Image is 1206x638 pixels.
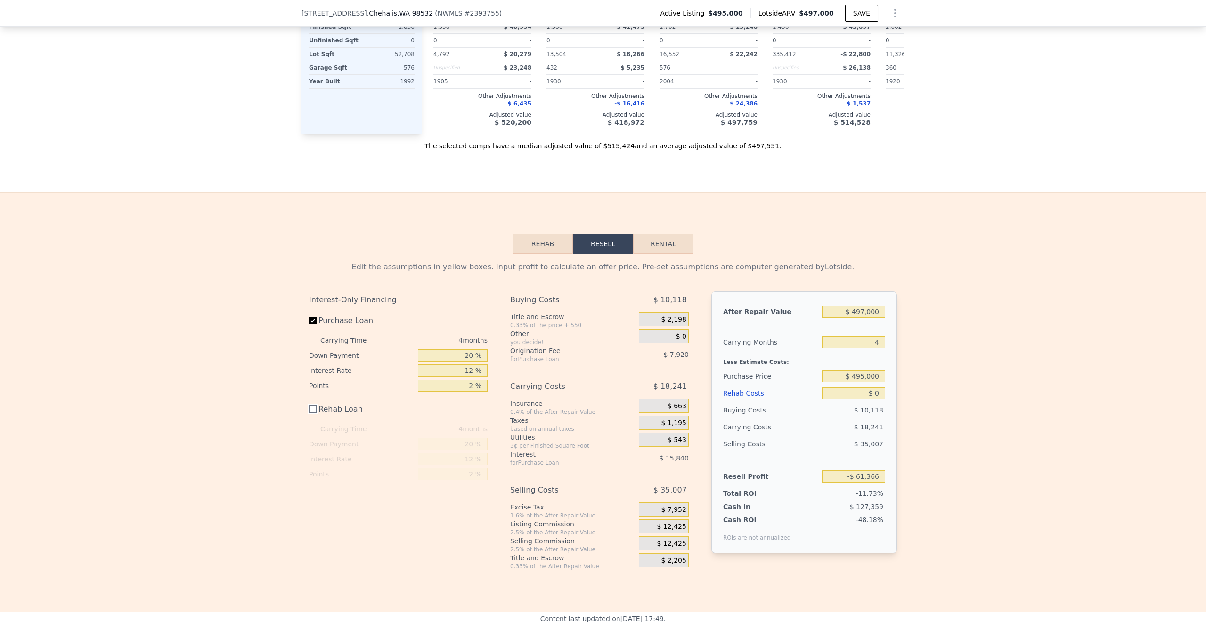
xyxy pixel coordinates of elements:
[633,234,693,254] button: Rental
[510,529,635,536] div: 2.5% of the After Repair Value
[510,322,635,329] div: 0.33% of the price + 550
[309,363,414,378] div: Interest Rate
[723,368,818,385] div: Purchase Price
[504,65,531,71] span: $ 23,248
[660,454,689,462] span: $ 15,840
[886,111,984,119] div: Adjusted Value
[886,4,904,23] button: Show Options
[301,8,367,18] span: [STREET_ADDRESS]
[723,385,818,402] div: Rehab Costs
[510,312,635,322] div: Title and Escrow
[546,37,550,44] span: 0
[723,402,818,419] div: Buying Costs
[661,557,686,565] span: $ 2,205
[309,75,360,88] div: Year Built
[668,402,686,411] span: $ 663
[510,536,635,546] div: Selling Commission
[385,421,488,436] div: 4 months
[510,355,615,363] div: for Purchase Loan
[510,416,635,425] div: Taxes
[546,92,644,100] div: Other Adjustments
[309,48,360,61] div: Lot Sqft
[660,8,708,18] span: Active Listing
[657,523,686,531] span: $ 12,425
[484,34,531,47] div: -
[309,378,414,393] div: Points
[510,450,615,459] div: Interest
[676,332,686,341] span: $ 0
[438,9,463,17] span: NWMLS
[510,546,635,553] div: 2.5% of the After Repair Value
[653,482,687,499] span: $ 35,007
[433,61,481,74] div: Unspecified
[843,24,871,30] span: $ 43,897
[660,75,707,88] div: 2004
[510,512,635,519] div: 1.6% of the After Repair Value
[773,24,789,30] span: 1,436
[385,333,488,348] div: 4 months
[660,92,758,100] div: Other Adjustments
[364,75,415,88] div: 1992
[723,419,782,436] div: Carrying Costs
[653,291,687,308] span: $ 10,118
[657,540,686,548] span: $ 12,425
[364,48,415,61] div: 52,708
[309,312,414,329] label: Purchase Loan
[309,452,414,467] div: Interest Rate
[510,433,635,442] div: Utilities
[433,111,531,119] div: Adjusted Value
[504,24,531,30] span: $ 48,954
[510,329,635,339] div: Other
[546,24,562,30] span: 1,380
[614,100,644,107] span: -$ 16,416
[710,61,758,74] div: -
[367,8,433,18] span: , Chehalis
[708,8,743,18] span: $495,000
[597,75,644,88] div: -
[546,111,644,119] div: Adjusted Value
[661,506,686,514] span: $ 7,952
[504,51,531,57] span: $ 20,279
[773,37,776,44] span: 0
[309,317,317,324] input: Purchase Loan
[773,92,871,100] div: Other Adjustments
[433,75,481,88] div: 1905
[886,92,984,100] div: Other Adjustments
[309,34,360,47] div: Unfinished Sqft
[309,405,317,413] input: Rehab Loan
[510,482,615,499] div: Selling Costs
[886,24,902,30] span: 2,062
[799,9,834,17] span: $497,000
[723,436,818,452] div: Selling Costs
[710,75,758,88] div: -
[510,339,635,346] div: you decide!
[397,9,433,17] span: , WA 98532
[823,75,871,88] div: -
[510,459,615,467] div: for Purchase Loan
[730,24,758,30] span: $ 13,248
[510,502,635,512] div: Excise Tax
[773,51,796,57] span: 335,412
[773,61,820,74] div: Unspecified
[433,51,449,57] span: 4,792
[854,440,883,448] span: $ 35,007
[309,401,414,418] label: Rehab Loan
[723,334,818,351] div: Carrying Months
[510,425,635,433] div: based on annual taxes
[823,34,871,47] div: -
[723,351,885,368] div: Less Estimate Costs:
[573,234,633,254] button: Resell
[660,37,663,44] span: 0
[435,8,502,18] div: ( )
[513,234,573,254] button: Rehab
[758,8,799,18] span: Lotside ARV
[723,515,791,525] div: Cash ROI
[309,20,360,33] div: Finished Sqft
[723,468,818,485] div: Resell Profit
[546,75,594,88] div: 1930
[309,261,897,273] div: Edit the assumptions in yellow boxes. Input profit to calculate an offer price. Pre-set assumptio...
[510,378,615,395] div: Carrying Costs
[510,399,635,408] div: Insurance
[661,419,686,428] span: $ 1,195
[886,65,896,71] span: 360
